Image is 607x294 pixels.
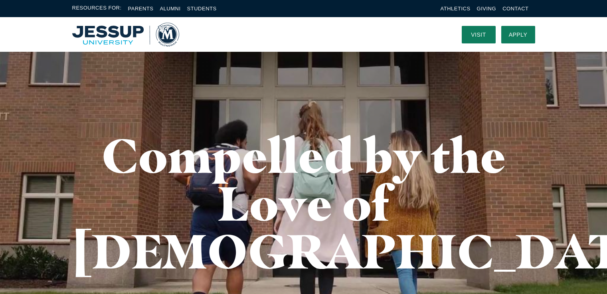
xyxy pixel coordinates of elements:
[72,4,122,13] span: Resources For:
[128,6,154,12] a: Parents
[160,6,180,12] a: Alumni
[462,26,496,43] a: Visit
[501,26,535,43] a: Apply
[441,6,471,12] a: Athletics
[72,131,535,275] h1: Compelled by the Love of [DEMOGRAPHIC_DATA]
[502,6,528,12] a: Contact
[72,23,179,47] a: Home
[72,23,179,47] img: Multnomah University Logo
[477,6,496,12] a: Giving
[187,6,217,12] a: Students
